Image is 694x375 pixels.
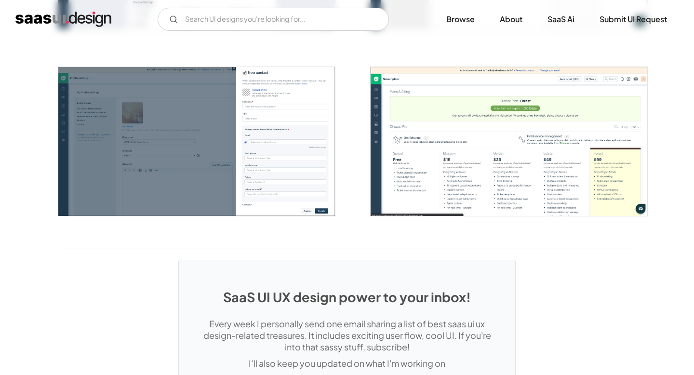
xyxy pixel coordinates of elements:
img: 6017760afefb7bb90a105e68_freshdesk-new-contact.jpg [58,67,335,216]
form: Email Form [158,8,389,31]
a: open lightbox [58,67,335,216]
img: 6017760ae5da293a45f8f04e_freshdesk-subscriptions.jpg [371,67,647,216]
a: Browse [435,9,486,30]
h1: SaaS UI UX design power to your inbox! [198,289,496,305]
p: I’ll also keep you updated on what I'm working on [198,358,496,369]
p: Every week I personally send one email sharing a list of best saas ui ux design-related treasures... [198,318,496,353]
a: open lightbox [371,67,647,216]
a: Submit UI Request [588,9,679,30]
a: SaaS Ai [536,9,586,30]
a: About [488,9,534,30]
a: home [15,12,111,27]
input: Search UI designs you're looking for... [158,8,389,31]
